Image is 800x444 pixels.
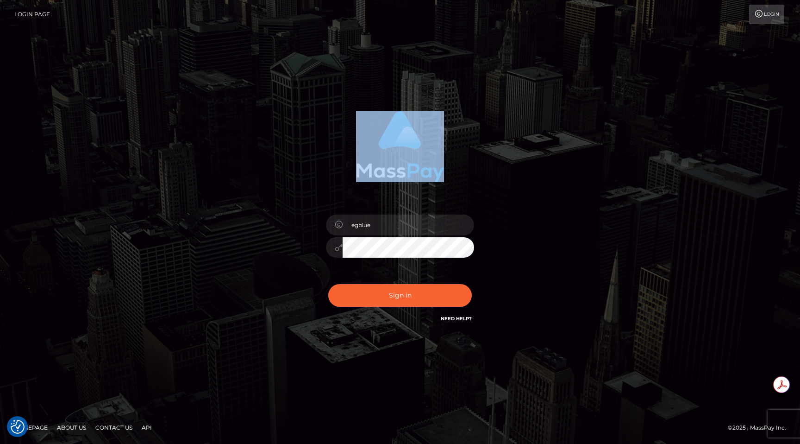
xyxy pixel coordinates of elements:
[10,420,51,435] a: Homepage
[11,420,25,434] img: Revisit consent button
[53,420,90,435] a: About Us
[343,215,474,235] input: Username...
[749,5,784,24] a: Login
[11,420,25,434] button: Consent Preferences
[728,423,793,433] div: © 2025 , MassPay Inc.
[328,284,472,307] button: Sign in
[356,111,444,182] img: MassPay Login
[138,420,156,435] a: API
[92,420,136,435] a: Contact Us
[441,316,472,322] a: Need Help?
[14,5,50,24] a: Login Page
